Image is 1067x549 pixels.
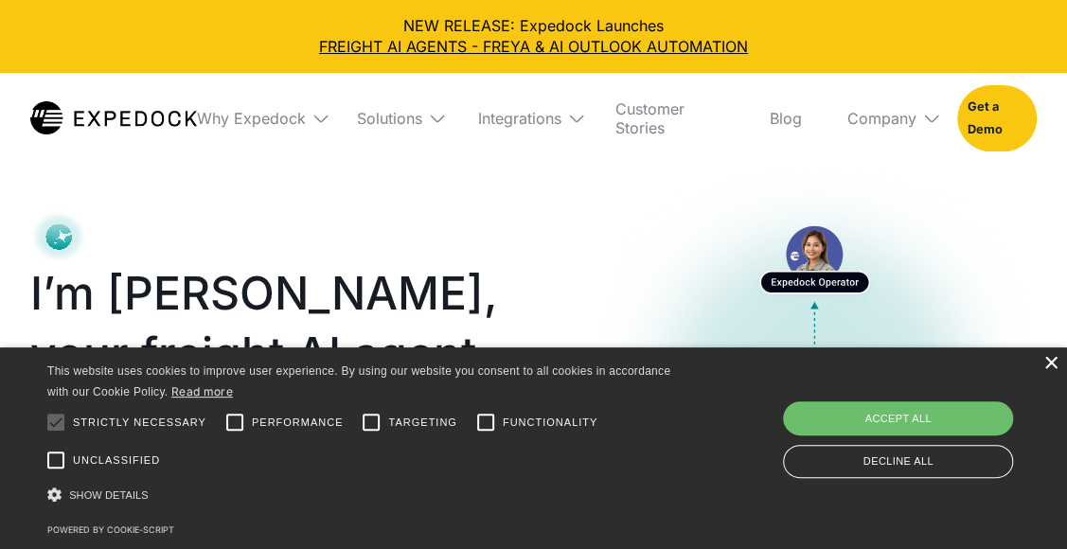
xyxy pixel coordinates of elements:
div: Integrations [463,73,585,164]
div: Close [1043,357,1058,371]
div: Decline all [783,445,1013,478]
div: Accept all [783,401,1013,435]
a: Blog [755,73,817,164]
span: Strictly necessary [73,415,206,431]
div: Why Expedock [182,73,327,164]
span: Performance [252,415,344,431]
div: Why Expedock [197,109,306,128]
div: Company [832,73,942,164]
div: Solutions [357,109,422,128]
div: Integrations [478,109,561,128]
span: This website uses cookies to improve user experience. By using our website you consent to all coo... [47,364,670,399]
div: Show details [47,482,680,508]
a: Customer Stories [600,73,739,164]
div: NEW RELEASE: Expedock Launches [15,15,1052,58]
span: Show details [69,489,149,501]
div: Company [847,109,916,128]
a: FREIGHT AI AGENTS - FREYA & AI OUTLOOK AUTOMATION [15,36,1052,57]
iframe: Chat Widget [972,458,1067,549]
span: Functionality [503,415,597,431]
h1: I’m [PERSON_NAME], your freight AI agent. [30,263,562,384]
a: Get a Demo [957,85,1037,151]
div: Solutions [342,73,448,164]
a: Read more [171,384,233,398]
a: Powered by cookie-script [47,524,174,535]
span: Unclassified [73,452,160,469]
span: Targeting [388,415,456,431]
